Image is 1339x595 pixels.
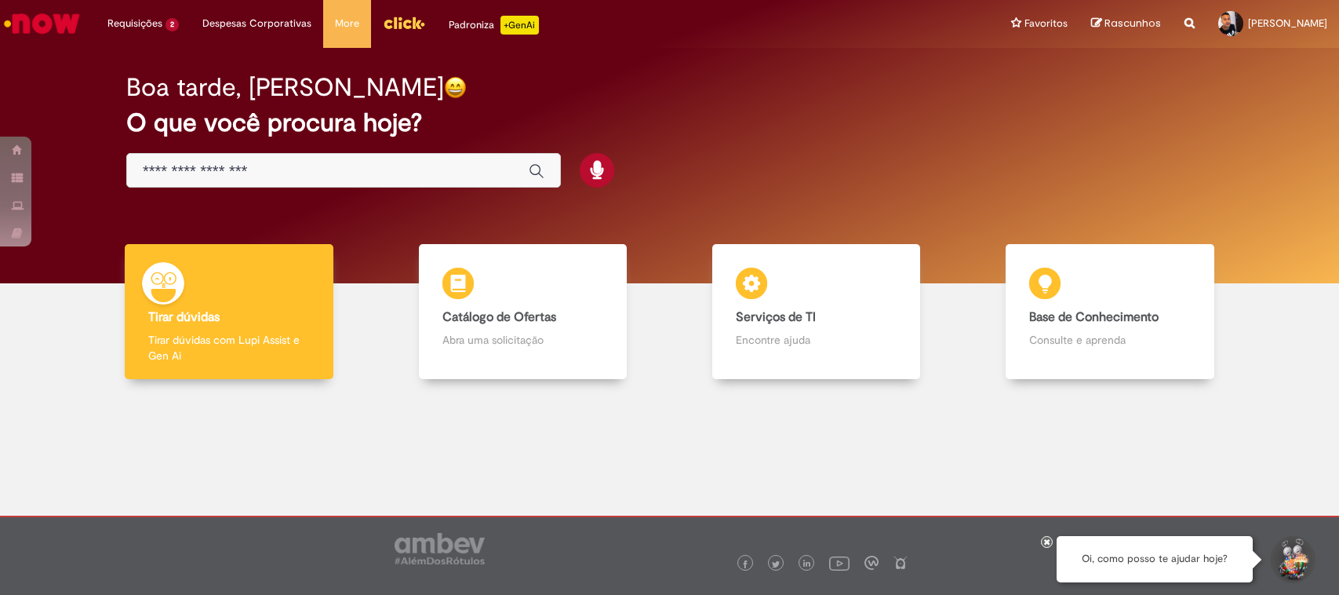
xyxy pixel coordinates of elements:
span: Rascunhos [1104,16,1161,31]
span: Despesas Corporativas [202,16,311,31]
img: logo_footer_naosei.png [893,556,908,570]
img: logo_footer_workplace.png [864,556,879,570]
div: Oi, como posso te ajudar hoje? [1057,536,1253,582]
p: +GenAi [500,16,539,35]
a: Base de Conhecimento Consulte e aprenda [963,244,1257,380]
button: Iniciar Conversa de Suporte [1268,536,1315,583]
p: Tirar dúvidas com Lupi Assist e Gen Ai [148,332,309,363]
b: Tirar dúvidas [148,309,220,325]
span: Favoritos [1024,16,1068,31]
img: ServiceNow [2,8,82,39]
b: Base de Conhecimento [1029,309,1159,325]
p: Consulte e aprenda [1029,332,1190,348]
img: logo_footer_twitter.png [772,560,780,568]
span: Requisições [107,16,162,31]
span: [PERSON_NAME] [1248,16,1327,30]
img: logo_footer_ambev_rotulo_gray.png [395,533,485,564]
p: Abra uma solicitação [442,332,603,348]
p: Encontre ajuda [736,332,897,348]
img: logo_footer_youtube.png [829,553,850,573]
img: logo_footer_facebook.png [741,560,749,568]
a: Tirar dúvidas Tirar dúvidas com Lupi Assist e Gen Ai [82,244,376,380]
img: click_logo_yellow_360x200.png [383,11,425,35]
img: happy-face.png [444,76,467,99]
span: More [335,16,359,31]
img: logo_footer_linkedin.png [803,560,811,569]
b: Catálogo de Ofertas [442,309,556,325]
div: Padroniza [449,16,539,35]
a: Rascunhos [1091,16,1161,31]
b: Serviços de TI [736,309,816,325]
a: Catálogo de Ofertas Abra uma solicitação [376,244,669,380]
span: 2 [166,18,179,31]
h2: O que você procura hoje? [126,109,1213,137]
h2: Boa tarde, [PERSON_NAME] [126,74,444,101]
a: Serviços de TI Encontre ajuda [670,244,963,380]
